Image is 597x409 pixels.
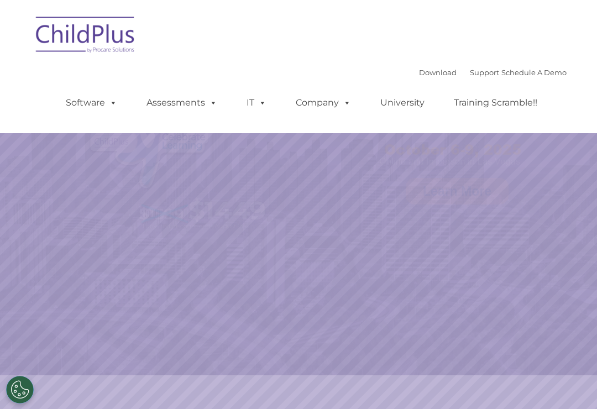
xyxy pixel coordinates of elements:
[6,376,34,403] button: Cookies Settings
[470,68,499,77] a: Support
[419,68,567,77] font: |
[419,68,457,77] a: Download
[30,9,141,64] img: ChildPlus by Procare Solutions
[55,92,128,114] a: Software
[406,178,509,204] a: Learn More
[443,92,548,114] a: Training Scramble!!
[285,92,362,114] a: Company
[501,68,567,77] a: Schedule A Demo
[369,92,436,114] a: University
[235,92,277,114] a: IT
[135,92,228,114] a: Assessments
